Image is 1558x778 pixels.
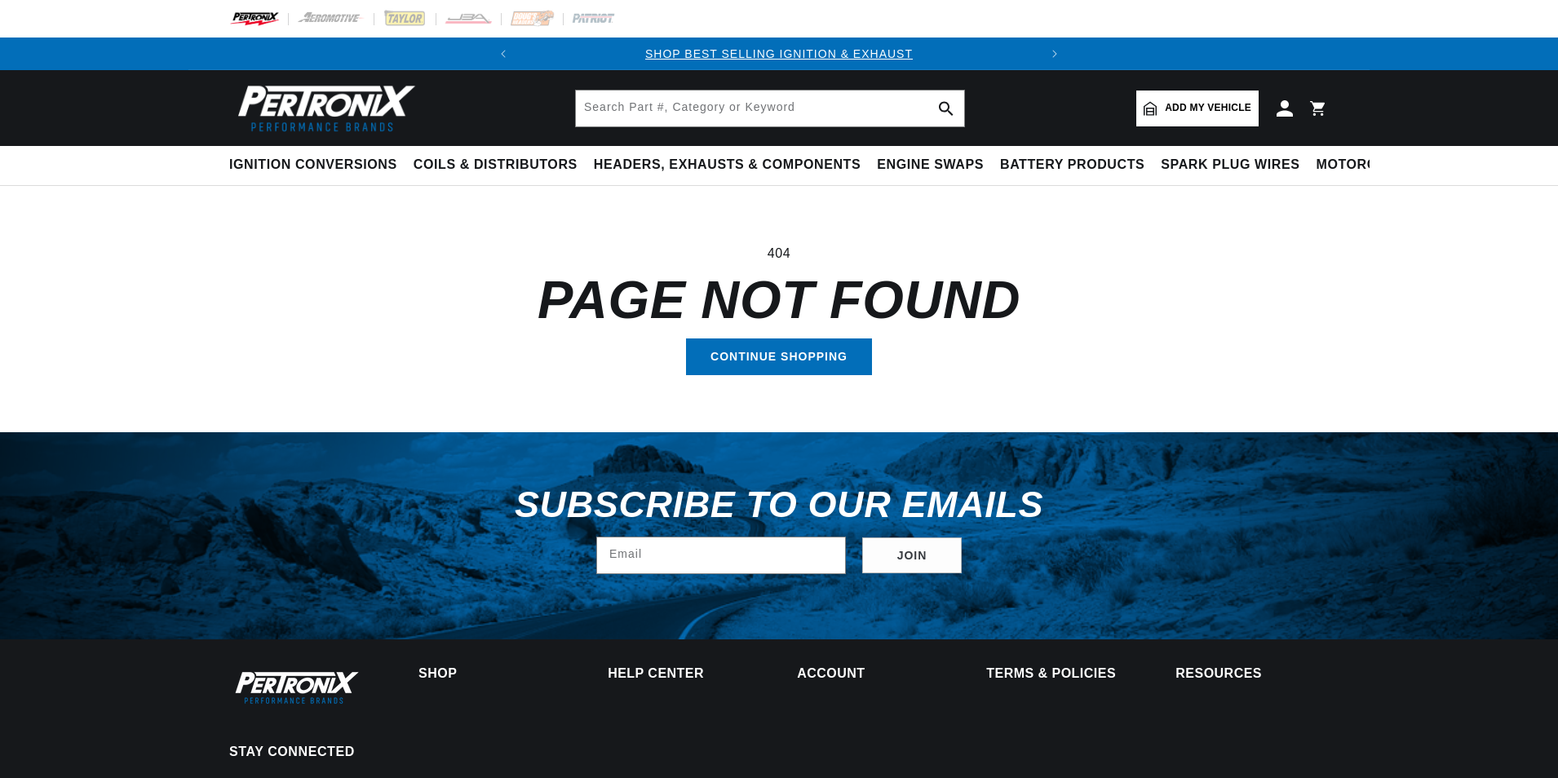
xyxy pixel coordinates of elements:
[188,38,1370,70] slideshow-component: Translation missing: en.sections.announcements.announcement_bar
[797,668,949,679] summary: Account
[986,668,1139,679] summary: Terms & policies
[229,744,365,761] p: Stay Connected
[520,45,1038,63] div: Announcement
[520,45,1038,63] div: 1 of 2
[229,80,417,136] img: Pertronix
[862,537,962,574] button: Subscribe
[1153,146,1308,184] summary: Spark Plug Wires
[1136,91,1259,126] a: Add my vehicle
[686,338,872,375] a: Continue shopping
[586,146,869,184] summary: Headers, Exhausts & Components
[869,146,992,184] summary: Engine Swaps
[515,489,1043,520] h3: Subscribe to our emails
[608,668,760,679] summary: Help Center
[229,243,1329,264] p: 404
[576,91,964,126] input: Search Part #, Category or Keyword
[229,157,397,174] span: Ignition Conversions
[597,537,845,573] input: Email
[418,668,571,679] summary: Shop
[928,91,964,126] button: search button
[229,146,405,184] summary: Ignition Conversions
[229,277,1329,322] h1: Page not found
[1308,146,1422,184] summary: Motorcycle
[414,157,578,174] span: Coils & Distributors
[1161,157,1299,174] span: Spark Plug Wires
[487,38,520,70] button: Translation missing: en.sections.announcements.previous_announcement
[594,157,861,174] span: Headers, Exhausts & Components
[1175,668,1328,679] summary: Resources
[992,146,1153,184] summary: Battery Products
[1038,38,1071,70] button: Translation missing: en.sections.announcements.next_announcement
[1000,157,1144,174] span: Battery Products
[405,146,586,184] summary: Coils & Distributors
[229,668,360,707] img: Pertronix
[877,157,984,174] span: Engine Swaps
[1317,157,1414,174] span: Motorcycle
[645,47,913,60] a: SHOP BEST SELLING IGNITION & EXHAUST
[1165,100,1251,116] span: Add my vehicle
